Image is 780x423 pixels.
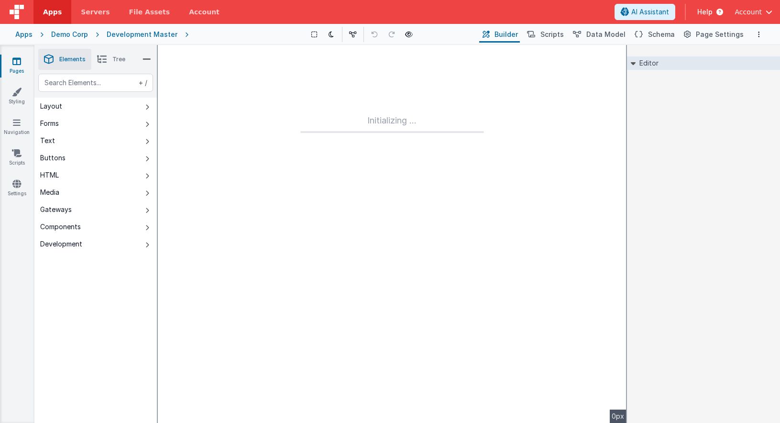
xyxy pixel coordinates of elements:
[137,74,147,92] span: + /
[300,114,484,133] div: Initializing ...
[40,239,82,249] div: Development
[34,235,157,253] button: Development
[753,29,765,40] button: Options
[610,410,626,423] div: 0px
[40,119,59,128] div: Forms
[43,7,62,17] span: Apps
[59,56,86,63] span: Elements
[494,30,518,39] span: Builder
[540,30,564,39] span: Scripts
[34,115,157,132] button: Forms
[129,7,170,17] span: File Assets
[38,74,153,92] input: Search Elements...
[34,218,157,235] button: Components
[479,26,520,43] button: Builder
[81,7,110,17] span: Servers
[570,26,627,43] button: Data Model
[40,136,55,145] div: Text
[735,7,772,17] button: Account
[40,153,66,163] div: Buttons
[40,205,72,214] div: Gateways
[735,7,762,17] span: Account
[40,170,59,180] div: HTML
[524,26,566,43] button: Scripts
[34,167,157,184] button: HTML
[107,30,177,39] div: Development Master
[15,30,33,39] div: Apps
[648,30,675,39] span: Schema
[696,30,744,39] span: Page Settings
[34,149,157,167] button: Buttons
[615,4,675,20] button: AI Assistant
[51,30,88,39] div: Demo Corp
[40,222,81,232] div: Components
[34,184,157,201] button: Media
[40,188,59,197] div: Media
[34,201,157,218] button: Gateways
[697,7,713,17] span: Help
[636,56,659,70] h2: Editor
[631,7,669,17] span: AI Assistant
[34,132,157,149] button: Text
[112,56,125,63] span: Tree
[586,30,626,39] span: Data Model
[158,45,626,423] pane: -->
[631,26,677,43] button: Schema
[34,98,157,115] button: Layout
[681,26,746,43] button: Page Settings
[40,101,62,111] div: Layout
